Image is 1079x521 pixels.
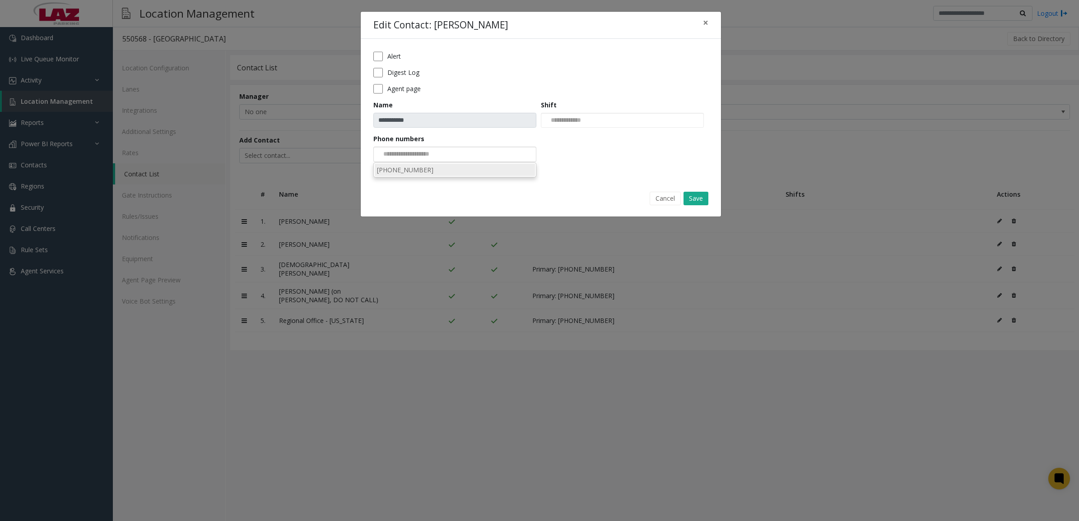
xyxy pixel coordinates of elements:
span: × [703,16,708,29]
label: Shift [541,100,557,110]
button: Cancel [650,192,681,205]
button: Save [684,192,708,205]
label: Name [373,100,393,110]
h4: Edit Contact: [PERSON_NAME] [373,18,508,32]
li: [PHONE_NUMBER] [375,164,535,176]
label: Agent page [387,84,421,93]
label: Phone numbers [373,134,424,143]
button: Close [697,12,715,34]
input: NO DATA FOUND [541,113,587,128]
label: Digest Log [387,68,419,77]
label: Alert [387,51,401,61]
